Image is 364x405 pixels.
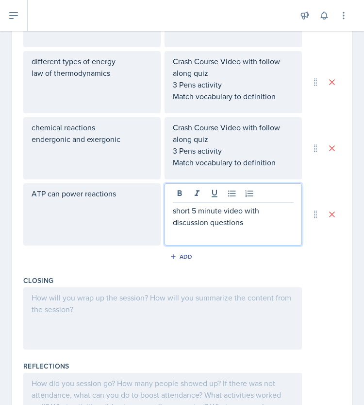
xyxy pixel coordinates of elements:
p: short 5 minute video with discussion questions [173,205,294,228]
p: different types of energy [32,55,152,67]
button: Add [166,249,198,264]
p: ATP can power reactions [32,188,152,199]
p: chemical reactions [32,122,152,133]
p: Crash Course Video with follow along quiz [173,55,294,79]
label: Reflections [23,361,69,371]
p: law of thermodynamics [32,67,152,79]
p: Match vocabulary to definition [173,157,294,168]
div: Add [172,253,193,261]
p: 3 Pens activity [173,79,294,90]
label: Closing [23,276,53,285]
p: Match vocabulary to definition [173,90,294,102]
p: Crash Course Video with follow along quiz [173,122,294,145]
p: 3 Pens activity [173,145,294,157]
p: endergonic and exergonic [32,133,152,145]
